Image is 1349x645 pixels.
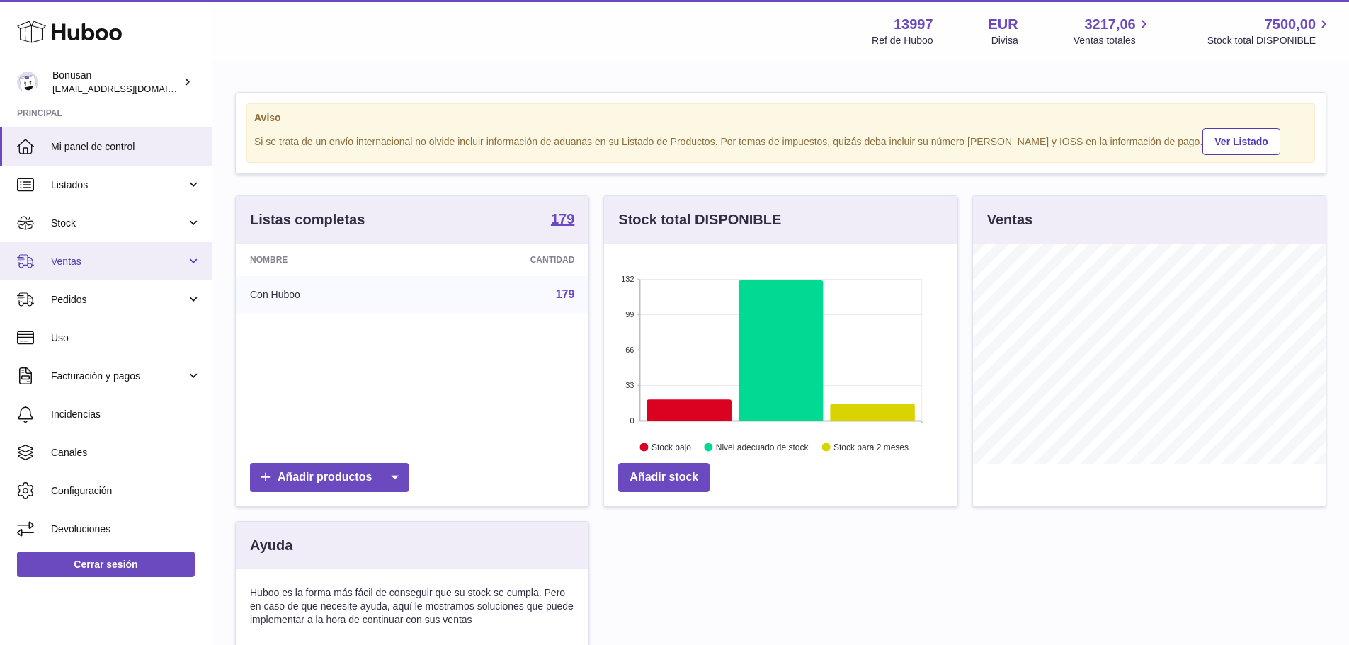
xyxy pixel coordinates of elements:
img: info@bonusan.es [17,72,38,93]
a: Añadir productos [250,463,409,492]
div: Bonusan [52,69,180,96]
text: Nivel adecuado de stock [716,443,809,452]
span: Canales [51,446,201,460]
span: Pedidos [51,293,186,307]
strong: EUR [989,15,1018,34]
text: 66 [626,346,634,354]
span: Stock [51,217,186,230]
span: Uso [51,331,201,345]
span: Incidencias [51,408,201,421]
th: Nombre [236,244,419,276]
p: Huboo es la forma más fácil de conseguir que su stock se cumpla. Pero en caso de que necesite ayu... [250,586,574,627]
h3: Ventas [987,210,1032,229]
span: Stock total DISPONIBLE [1207,34,1332,47]
span: Configuración [51,484,201,498]
span: Facturación y pagos [51,370,186,383]
a: 179 [551,212,574,229]
span: Ventas [51,255,186,268]
span: [EMAIL_ADDRESS][DOMAIN_NAME] [52,83,208,94]
span: Mi panel de control [51,140,201,154]
a: 3217,06 Ventas totales [1074,15,1152,47]
text: 33 [626,381,634,389]
h3: Stock total DISPONIBLE [618,210,781,229]
div: Ref de Huboo [872,34,933,47]
a: Ver Listado [1202,128,1280,155]
strong: Aviso [254,111,1307,125]
span: Devoluciones [51,523,201,536]
span: 3217,06 [1084,15,1135,34]
span: Listados [51,178,186,192]
a: 179 [556,288,575,300]
a: 7500,00 Stock total DISPONIBLE [1207,15,1332,47]
div: Si se trata de un envío internacional no olvide incluir información de aduanas en su Listado de P... [254,126,1307,155]
div: Divisa [991,34,1018,47]
h3: Ayuda [250,536,292,555]
text: Stock para 2 meses [833,443,909,452]
text: Stock bajo [651,443,691,452]
strong: 179 [551,212,574,226]
text: 0 [630,416,634,425]
span: Ventas totales [1074,34,1152,47]
strong: 13997 [894,15,933,34]
text: 132 [621,275,634,283]
td: Con Huboo [236,276,419,313]
th: Cantidad [419,244,589,276]
span: 7500,00 [1265,15,1316,34]
a: Cerrar sesión [17,552,195,577]
h3: Listas completas [250,210,365,229]
text: 99 [626,310,634,319]
a: Añadir stock [618,463,710,492]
